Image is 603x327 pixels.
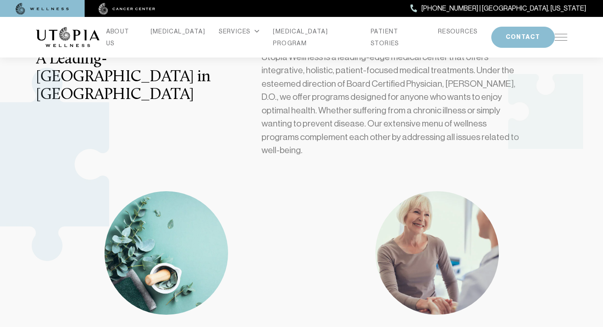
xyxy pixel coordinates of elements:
a: PATIENT STORIES [371,25,424,49]
img: Compassionate [375,191,499,315]
p: Utopia Wellness is a leading-edge medical center that offers integrative, holistic, patient-focus... [262,51,524,157]
img: wellness [16,3,69,15]
a: [PHONE_NUMBER] | [GEOGRAPHIC_DATA], [US_STATE] [410,3,586,14]
button: CONTACT [491,27,555,48]
img: icon-hamburger [555,34,567,41]
img: cancer center [99,3,155,15]
img: decoration [508,74,583,149]
a: ABOUT US [106,25,137,49]
a: RESOURCES [438,25,478,37]
div: SERVICES [219,25,259,37]
a: [MEDICAL_DATA] [151,25,206,37]
img: logo [36,27,99,47]
img: Patient Focused [105,191,228,315]
h3: A Leading-[GEOGRAPHIC_DATA] in [GEOGRAPHIC_DATA] [36,51,233,104]
a: [MEDICAL_DATA] PROGRAM [273,25,357,49]
span: [PHONE_NUMBER] | [GEOGRAPHIC_DATA], [US_STATE] [421,3,586,14]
